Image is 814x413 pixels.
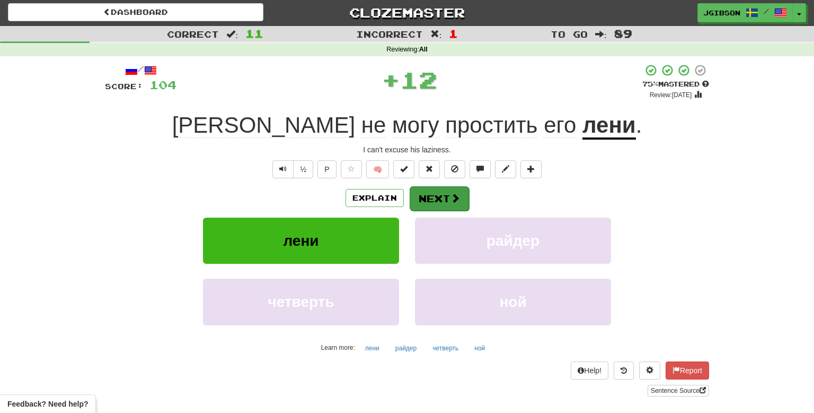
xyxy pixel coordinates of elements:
[359,340,385,356] button: лени
[571,362,608,380] button: Help!
[445,113,537,138] span: простить
[449,27,458,40] span: 1
[341,160,362,178] button: Favorite sentence (alt+f)
[346,189,404,207] button: Explain
[419,46,428,53] strong: All
[415,218,611,264] button: райдер
[486,233,539,249] span: райдер
[595,30,607,39] span: :
[366,160,389,178] button: 🧠
[427,340,464,356] button: четверть
[764,7,769,15] span: /
[105,144,709,155] div: I can't excuse his laziness.
[245,27,263,40] span: 11
[648,385,709,397] a: Sentence Source
[430,30,442,39] span: :
[317,160,336,178] button: P
[415,279,611,325] button: ной
[393,160,414,178] button: Set this sentence to 100% Mastered (alt+m)
[666,362,709,380] button: Report
[382,64,400,96] span: +
[361,113,386,138] span: не
[410,186,469,211] button: Next
[105,64,176,77] div: /
[444,160,465,178] button: Ignore sentence (alt+i)
[8,3,263,21] a: Dashboard
[703,8,740,18] span: jgibson
[636,113,642,137] span: .
[356,29,423,39] span: Incorrect
[551,29,588,39] span: To go
[268,294,334,310] span: четверть
[468,340,491,356] button: ной
[400,66,437,93] span: 12
[321,344,355,351] small: Learn more:
[105,82,143,91] span: Score:
[203,279,399,325] button: четверть
[520,160,542,178] button: Add to collection (alt+a)
[279,3,535,22] a: Clozemaster
[293,160,313,178] button: ½
[392,113,439,138] span: могу
[614,27,632,40] span: 89
[419,160,440,178] button: Reset to 0% Mastered (alt+r)
[390,340,422,356] button: райдер
[7,399,88,409] span: Open feedback widget
[272,160,294,178] button: Play sentence audio (ctl+space)
[642,80,658,88] span: 75 %
[499,294,526,310] span: ной
[226,30,238,39] span: :
[495,160,516,178] button: Edit sentence (alt+d)
[172,113,355,138] span: [PERSON_NAME]
[149,78,176,91] span: 104
[203,218,399,264] button: лени
[167,29,219,39] span: Correct
[614,362,634,380] button: Round history (alt+y)
[697,3,793,22] a: jgibson /
[642,80,709,89] div: Mastered
[283,233,318,249] span: лени
[582,113,636,140] u: лени
[470,160,491,178] button: Discuss sentence (alt+u)
[650,91,692,99] small: Review: [DATE]
[544,113,576,138] span: его
[270,160,313,178] div: Text-to-speech controls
